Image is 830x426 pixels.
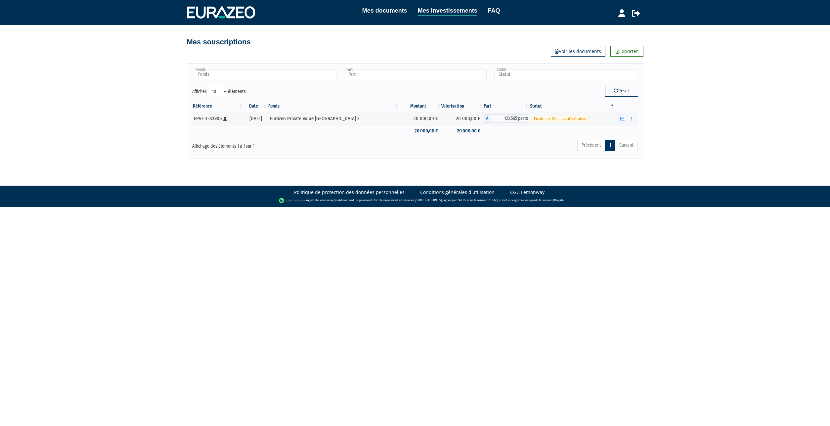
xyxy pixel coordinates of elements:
th: Part: activer pour trier la colonne par ordre croissant [484,101,529,112]
div: A - Eurazeo Private Value Europe 3 [484,114,529,123]
a: CGU Lemonway [510,189,545,196]
div: - Agent de (établissement de paiement dont le siège social est situé au [STREET_ADDRESS], agréé p... [7,197,823,204]
th: Fonds: activer pour trier la colonne par ordre croissant [268,101,399,112]
td: 20 000,00 € [441,112,483,125]
a: Mes investissements [418,6,477,16]
div: EPVE 3-83906 [194,115,241,122]
td: 20 000,00 € [399,125,441,137]
th: Statut : activer pour trier la colonne par ordre d&eacute;croissant [529,101,615,112]
button: Reset [605,86,638,96]
th: Valorisation: activer pour trier la colonne par ordre croissant [441,101,483,112]
span: En attente VL et avis d'opération [532,116,589,122]
a: Lemonway [319,198,334,202]
select: Afficheréléments [206,86,228,97]
div: Affichage des éléments 1 à 1 sur 1 [192,139,372,150]
a: Conditions générales d'utilisation [420,189,495,196]
a: Voir les documents [551,46,605,57]
a: 1 [605,140,615,151]
th: Date: activer pour trier la colonne par ordre croissant [244,101,268,112]
img: logo-lemonway.png [279,197,304,204]
a: FAQ [488,6,500,15]
div: Eurazeo Private Value [GEOGRAPHIC_DATA] 3 [270,115,397,122]
h4: Mes souscriptions [187,38,251,46]
a: Politique de protection des données personnelles [294,189,405,196]
i: [Français] Personne physique [223,117,227,121]
a: Mes documents [362,6,407,15]
label: Afficher éléments [192,86,246,97]
span: 133,565 parts [490,114,529,123]
span: A [484,114,490,123]
a: Précédent [577,140,605,151]
a: Exporter [610,46,643,57]
td: 20 000,00 € [399,112,441,125]
td: 20 000,00 € [441,125,483,137]
th: Montant: activer pour trier la colonne par ordre croissant [399,101,441,112]
th: Référence : activer pour trier la colonne par ordre croissant [192,101,244,112]
div: [DATE] [246,115,266,122]
a: Registre des agents financiers (Regafi) [511,198,564,202]
img: 1732889491-logotype_eurazeo_blanc_rvb.png [187,6,255,18]
a: Suivant [615,140,638,151]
